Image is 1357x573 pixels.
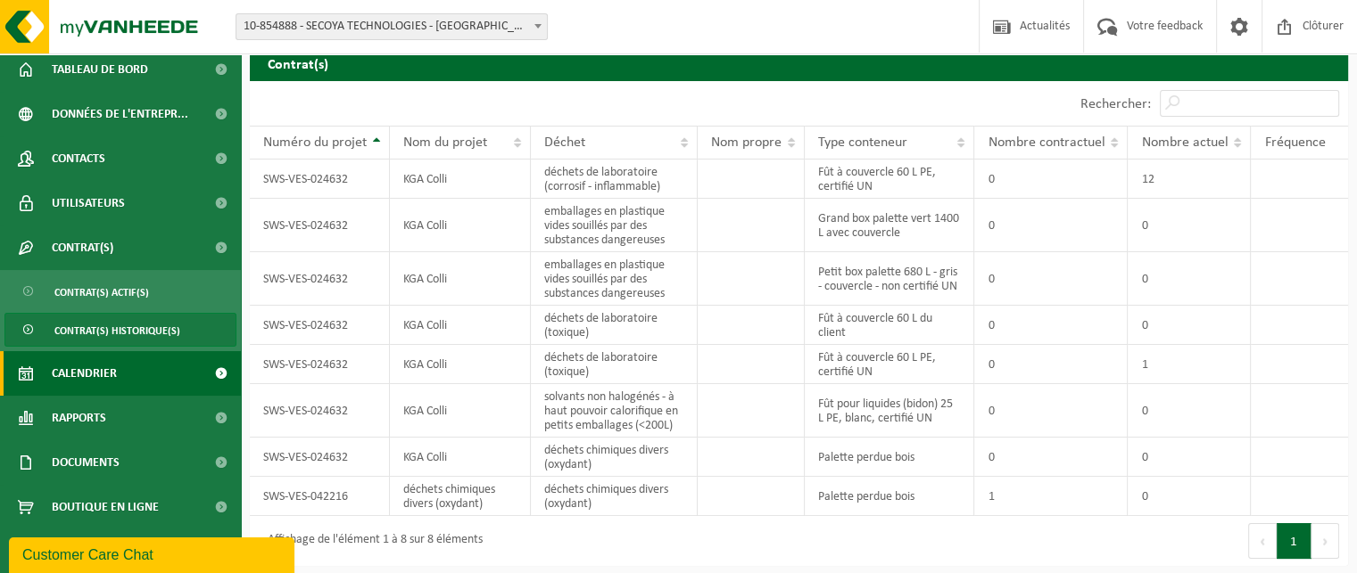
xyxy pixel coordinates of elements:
[531,199,698,252] td: emballages en plastique vides souillés par des substances dangereuses
[805,199,975,252] td: Grand box palette vert 1400 L avec couvercle
[390,252,531,306] td: KGA Colli
[250,45,1348,80] h2: Contrat(s)
[988,135,1105,150] span: Nombre contractuel
[52,351,117,396] span: Calendrier
[1128,306,1251,345] td: 0
[52,396,106,440] span: Rapports
[250,160,390,199] td: SWS-VES-024632
[531,477,698,516] td: déchets chimiques divers (oxydant)
[403,135,487,150] span: Nom du projet
[390,199,531,252] td: KGA Colli
[1141,135,1228,150] span: Nombre actuel
[1128,252,1251,306] td: 0
[390,306,531,345] td: KGA Colli
[818,135,907,150] span: Type conteneur
[531,306,698,345] td: déchets de laboratoire (toxique)
[974,160,1128,199] td: 0
[974,477,1128,516] td: 1
[390,384,531,438] td: KGA Colli
[250,477,390,516] td: SWS-VES-042216
[805,252,975,306] td: Petit box palette 680 L - gris - couvercle - non certifié UN
[805,345,975,384] td: Fût à couvercle 60 L PE, certifié UN
[236,13,548,40] span: 10-854888 - SECOYA TECHNOLOGIES - LOUVAIN-LA-NEUVE
[805,306,975,345] td: Fût à couvercle 60 L du client
[531,384,698,438] td: solvants non halogénés - à haut pouvoir calorifique en petits emballages (<200L)
[4,313,236,347] a: Contrat(s) historique(s)
[54,314,180,348] span: Contrat(s) historique(s)
[52,92,188,136] span: Données de l'entrepr...
[250,438,390,477] td: SWS-VES-024632
[805,160,975,199] td: Fût à couvercle 60 L PE, certifié UN
[531,345,698,384] td: déchets de laboratoire (toxique)
[236,14,547,39] span: 10-854888 - SECOYA TECHNOLOGIES - LOUVAIN-LA-NEUVE
[263,135,367,150] span: Numéro du projet
[52,485,159,529] span: Boutique en ligne
[1311,523,1339,559] button: Next
[531,438,698,477] td: déchets chimiques divers (oxydant)
[250,252,390,306] td: SWS-VES-024632
[531,252,698,306] td: emballages en plastique vides souillés par des substances dangereuses
[544,135,585,150] span: Déchet
[4,274,236,308] a: Contrat(s) actif(s)
[974,199,1128,252] td: 0
[9,534,298,573] iframe: chat widget
[974,438,1128,477] td: 0
[974,345,1128,384] td: 0
[52,225,113,270] span: Contrat(s)
[1128,384,1251,438] td: 0
[805,384,975,438] td: Fût pour liquides (bidon) 25 L PE, blanc, certifié UN
[1080,97,1151,111] label: Rechercher:
[1277,523,1311,559] button: 1
[390,345,531,384] td: KGA Colli
[390,438,531,477] td: KGA Colli
[974,306,1128,345] td: 0
[250,345,390,384] td: SWS-VES-024632
[805,477,975,516] td: Palette perdue bois
[1128,160,1251,199] td: 12
[1264,135,1325,150] span: Fréquence
[1128,199,1251,252] td: 0
[531,160,698,199] td: déchets de laboratoire (corrosif - inflammable)
[52,136,105,181] span: Contacts
[974,384,1128,438] td: 0
[1128,438,1251,477] td: 0
[52,47,148,92] span: Tableau de bord
[250,306,390,345] td: SWS-VES-024632
[1128,477,1251,516] td: 0
[711,135,782,150] span: Nom propre
[1248,523,1277,559] button: Previous
[250,384,390,438] td: SWS-VES-024632
[390,477,531,516] td: déchets chimiques divers (oxydant)
[52,181,125,225] span: Utilisateurs
[390,160,531,199] td: KGA Colli
[250,199,390,252] td: SWS-VES-024632
[54,275,149,309] span: Contrat(s) actif(s)
[259,525,483,557] div: Affichage de l'élément 1 à 8 sur 8 éléments
[52,440,120,485] span: Documents
[805,438,975,477] td: Palette perdue bois
[1128,345,1251,384] td: 1
[974,252,1128,306] td: 0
